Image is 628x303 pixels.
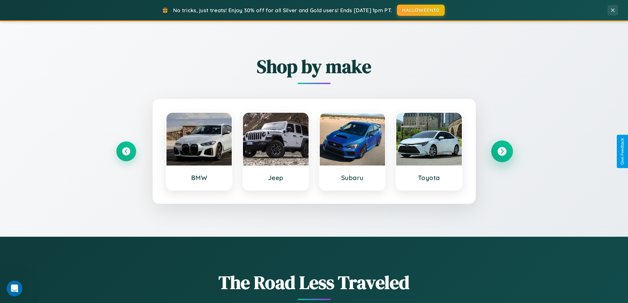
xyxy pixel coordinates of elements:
div: Give Feedback [620,138,625,165]
iframe: Intercom live chat [7,281,22,296]
h3: Jeep [250,174,302,182]
h2: Shop by make [116,54,512,79]
span: No tricks, just treats! Enjoy 30% off for all Silver and Gold users! Ends [DATE] 1pm PT. [173,7,392,14]
h1: The Road Less Traveled [116,270,512,295]
h3: BMW [173,174,225,182]
button: HALLOWEEN30 [397,5,445,16]
h3: Subaru [326,174,379,182]
h3: Toyota [403,174,455,182]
